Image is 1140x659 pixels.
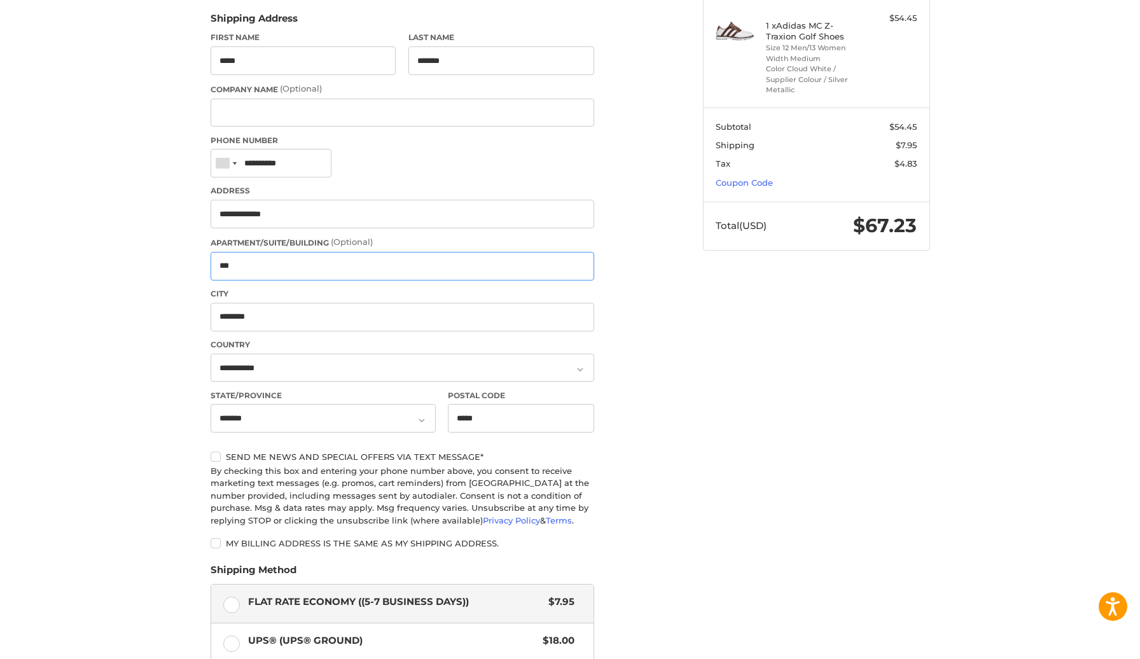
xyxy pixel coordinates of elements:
span: $7.95 [896,140,917,150]
div: $54.45 [866,12,917,25]
a: Privacy Policy [483,515,540,525]
h4: 1 x Adidas MC Z-Traxion Golf Shoes [766,20,863,41]
span: $54.45 [889,121,917,132]
span: Flat Rate Economy ((5-7 Business Days)) [248,595,543,609]
span: $18.00 [537,634,575,648]
li: Color Cloud White / Supplier Colour / Silver Metallic [766,64,863,95]
a: Coupon Code [716,177,773,188]
li: Size 12 Men/13 Women [766,43,863,53]
label: Send me news and special offers via text message* [211,452,594,462]
span: Subtotal [716,121,751,132]
span: Total (USD) [716,219,767,232]
a: Terms [546,515,572,525]
label: First Name [211,32,396,43]
label: Country [211,339,594,350]
span: UPS® (UPS® Ground) [248,634,537,648]
span: $7.95 [543,595,575,609]
legend: Shipping Method [211,563,296,583]
span: $67.23 [853,214,917,237]
li: Width Medium [766,53,863,64]
div: By checking this box and entering your phone number above, you consent to receive marketing text ... [211,465,594,527]
span: Tax [716,158,730,169]
small: (Optional) [331,237,373,247]
label: Last Name [408,32,594,43]
label: Apartment/Suite/Building [211,236,594,249]
label: Postal Code [448,390,594,401]
span: Shipping [716,140,754,150]
label: State/Province [211,390,436,401]
label: Address [211,185,594,197]
label: My billing address is the same as my shipping address. [211,538,594,548]
label: Company Name [211,83,594,95]
small: (Optional) [280,83,322,94]
span: $4.83 [894,158,917,169]
label: City [211,288,594,300]
iframe: Google Customer Reviews [1035,625,1140,659]
label: Phone Number [211,135,594,146]
legend: Shipping Address [211,11,298,32]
